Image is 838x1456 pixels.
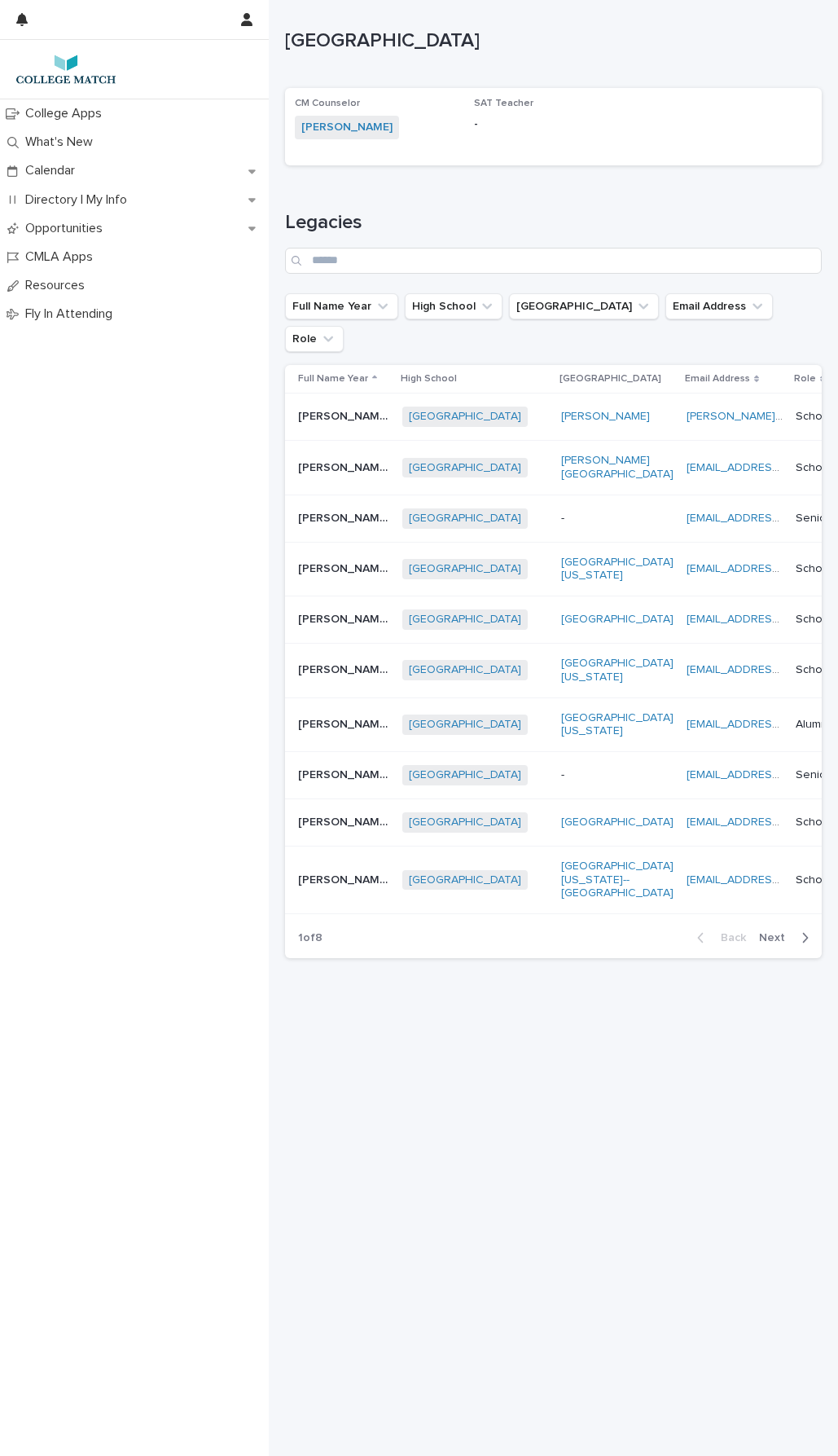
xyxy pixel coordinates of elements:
[298,715,393,732] p: Barbara Lee '18
[561,816,673,829] a: [GEOGRAPHIC_DATA]
[796,410,836,424] p: Scholar
[285,29,815,53] p: [GEOGRAPHIC_DATA]
[685,370,750,388] p: Email Address
[285,918,336,958] p: 1 of 8
[561,454,673,482] a: [PERSON_NAME][GEOGRAPHIC_DATA]
[19,134,106,150] p: What's New
[285,293,398,319] button: Full Name Year
[405,293,502,319] button: High School
[298,812,393,829] p: David Dongik Lee '23
[409,562,521,576] a: [GEOGRAPHIC_DATA]
[409,768,521,782] a: [GEOGRAPHIC_DATA]
[561,657,673,684] a: [GEOGRAPHIC_DATA][US_STATE]
[561,768,673,782] p: -
[665,293,773,319] button: Email Address
[796,512,836,526] p: Senior
[409,461,521,475] a: [GEOGRAPHIC_DATA]
[285,326,344,352] button: Role
[301,119,393,136] a: [PERSON_NAME]
[298,458,393,475] p: Abigail Kipum Song '25
[796,873,836,887] p: Scholar
[19,278,98,293] p: Resources
[19,249,106,265] p: CMLA Apps
[796,718,836,732] p: Alumni
[409,410,521,424] a: [GEOGRAPHIC_DATA]
[19,306,125,322] p: Fly In Attending
[474,99,533,108] span: SAT Teacher
[19,192,140,208] p: Directory | My Info
[796,816,836,829] p: Scholar
[561,711,673,739] a: [GEOGRAPHIC_DATA][US_STATE]
[561,410,650,424] a: [PERSON_NAME]
[796,613,836,627] p: Scholar
[796,461,836,475] p: Scholar
[409,512,521,526] a: [GEOGRAPHIC_DATA]
[561,556,673,583] a: [GEOGRAPHIC_DATA][US_STATE]
[409,718,521,732] a: [GEOGRAPHIC_DATA]
[474,116,634,133] p: -
[711,932,746,944] span: Back
[561,613,673,627] a: [GEOGRAPHIC_DATA]
[752,930,822,945] button: Next
[13,53,119,86] img: 7lzNxMuQ9KqU1pwTAr0j
[796,768,836,782] p: Senior
[684,930,752,945] button: Back
[298,370,368,388] p: Full Name Year
[409,816,521,829] a: [GEOGRAPHIC_DATA]
[285,211,822,235] h1: Legacies
[409,613,521,627] a: [GEOGRAPHIC_DATA]
[401,370,457,388] p: High School
[19,221,116,236] p: Opportunities
[561,512,673,526] p: -
[796,663,836,677] p: Scholar
[794,370,816,388] p: Role
[285,248,822,274] input: Search
[19,163,88,178] p: Calendar
[409,873,521,887] a: [GEOGRAPHIC_DATA]
[298,559,393,576] p: Ashley Lee '25
[298,870,393,887] p: Dion Jung '24
[561,860,673,900] a: [GEOGRAPHIC_DATA][US_STATE]--[GEOGRAPHIC_DATA]
[298,407,393,424] p: Abboskhon Ilyasov '23
[295,99,360,108] span: CM Counselor
[509,293,659,319] button: Undergrad College
[298,609,393,627] p: Ashley Seo Jin Kim '23
[298,508,393,526] p: Alice Y Pak '26
[796,562,836,576] p: Scholar
[19,106,115,121] p: College Apps
[409,663,521,677] a: [GEOGRAPHIC_DATA]
[298,660,393,677] p: Audrey Y Kang '24
[559,370,661,388] p: [GEOGRAPHIC_DATA]
[298,765,393,782] p: Bekhruz Urunov '26
[759,932,795,944] span: Next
